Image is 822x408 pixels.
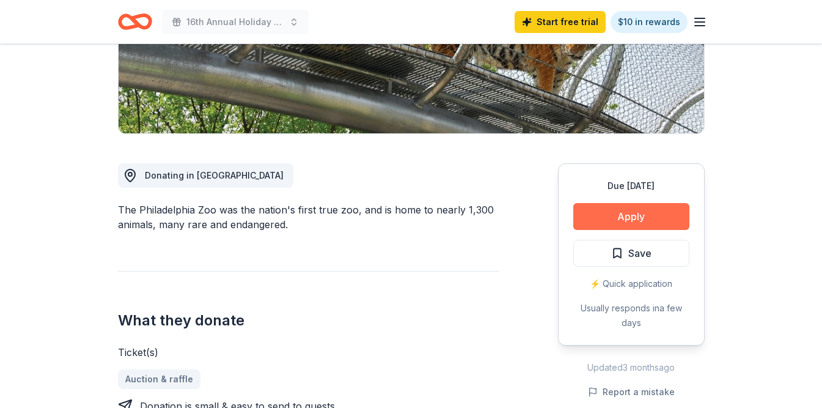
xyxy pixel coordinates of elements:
a: Home [118,7,152,36]
div: ⚡️ Quick application [573,276,689,291]
button: Apply [573,203,689,230]
span: Donating in [GEOGRAPHIC_DATA] [145,170,284,180]
div: Updated 3 months ago [558,360,705,375]
button: 16th Annual Holiday Auction [162,10,309,34]
span: Save [628,245,651,261]
div: Due [DATE] [573,179,689,193]
div: Usually responds in a few days [573,301,689,330]
a: Auction & raffle [118,369,200,389]
a: $10 in rewards [611,11,688,33]
div: Ticket(s) [118,345,499,360]
button: Report a mistake [588,385,675,399]
button: Save [573,240,689,267]
h2: What they donate [118,311,499,330]
a: Start free trial [515,11,606,33]
span: 16th Annual Holiday Auction [186,15,284,29]
div: The Philadelphia Zoo was the nation's first true zoo, and is home to nearly 1,300 animals, many r... [118,202,499,232]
